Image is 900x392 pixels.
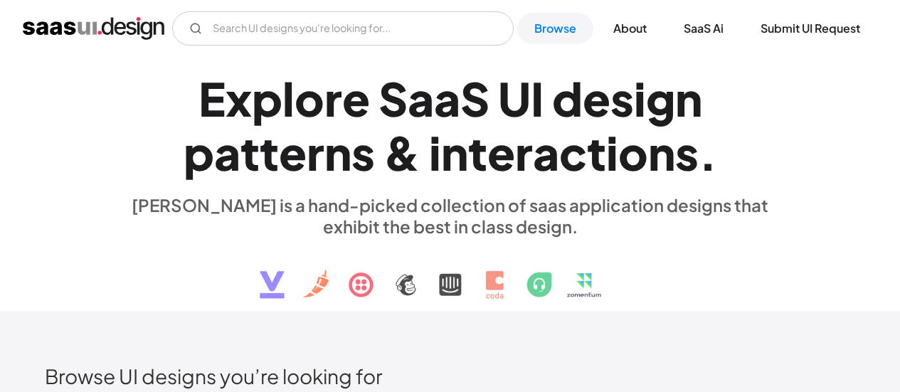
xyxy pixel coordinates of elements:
[552,71,583,126] div: d
[172,11,514,46] form: Email Form
[606,125,618,180] div: i
[198,71,226,126] div: E
[282,71,295,126] div: l
[587,125,606,180] div: t
[324,125,351,180] div: n
[429,125,441,180] div: i
[517,13,593,44] a: Browse
[531,71,544,126] div: I
[184,125,214,180] div: p
[307,125,324,180] div: r
[240,125,260,180] div: t
[610,71,634,126] div: s
[172,11,514,46] input: Search UI designs you're looking for...
[675,71,702,126] div: n
[383,125,420,180] div: &
[279,125,307,180] div: e
[743,13,877,44] a: Submit UI Request
[408,71,434,126] div: a
[260,125,279,180] div: t
[699,125,717,180] div: .
[559,125,587,180] div: c
[675,125,699,180] div: s
[596,13,664,44] a: About
[342,71,370,126] div: e
[252,71,282,126] div: p
[214,125,240,180] div: a
[378,71,408,126] div: S
[351,125,375,180] div: s
[533,125,559,180] div: a
[460,71,489,126] div: S
[441,125,468,180] div: n
[235,237,666,311] img: text, icon, saas logo
[667,13,741,44] a: SaaS Ai
[498,71,531,126] div: U
[515,125,533,180] div: r
[434,71,460,126] div: a
[618,125,648,180] div: o
[646,71,675,126] div: g
[487,125,515,180] div: e
[295,71,324,126] div: o
[45,364,855,388] h2: Browse UI designs you’re looking for
[468,125,487,180] div: t
[634,71,646,126] div: i
[226,71,252,126] div: x
[123,194,778,237] div: [PERSON_NAME] is a hand-picked collection of saas application designs that exhibit the best in cl...
[583,71,610,126] div: e
[23,17,164,40] a: home
[648,125,675,180] div: n
[123,71,778,181] h1: Explore SaaS UI design patterns & interactions.
[324,71,342,126] div: r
